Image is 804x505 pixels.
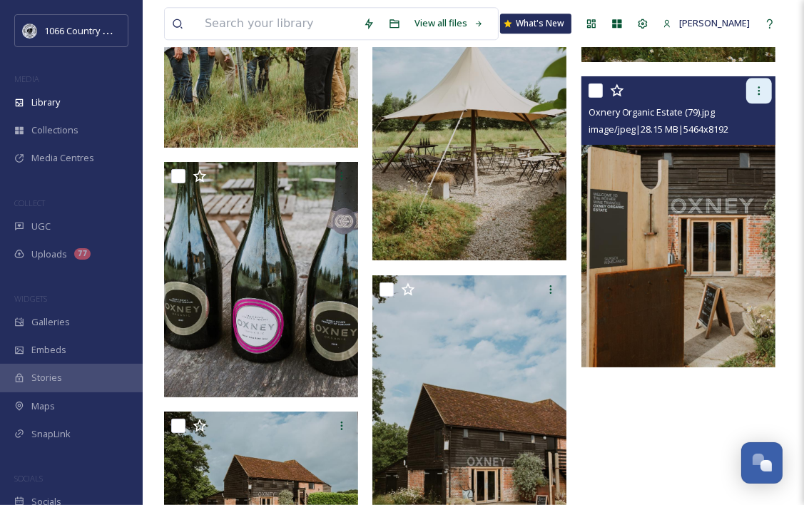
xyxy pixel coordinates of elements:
[31,96,60,109] span: Library
[656,9,757,37] a: [PERSON_NAME]
[14,293,47,304] span: WIDGETS
[31,343,66,357] span: Embeds
[44,24,145,37] span: 1066 Country Marketing
[31,427,71,441] span: SnapLink
[31,220,51,233] span: UGC
[31,399,55,413] span: Maps
[14,198,45,208] span: COLLECT
[31,248,67,261] span: Uploads
[31,315,70,329] span: Galleries
[31,123,78,137] span: Collections
[407,9,491,37] a: View all files
[589,123,729,136] span: image/jpeg | 28.15 MB | 5464 x 8192
[589,106,716,118] span: Oxnery Organic Estate (79).jpg
[14,73,39,84] span: MEDIA
[74,248,91,260] div: 77
[31,371,62,384] span: Stories
[741,442,783,484] button: Open Chat
[164,162,358,397] img: Oxnery Organic Estate (1).jpg
[14,473,43,484] span: SOCIALS
[500,14,571,34] a: What's New
[581,76,775,367] img: Oxnery Organic Estate (79).jpg
[31,151,94,165] span: Media Centres
[679,16,750,29] span: [PERSON_NAME]
[23,24,37,38] img: logo_footerstamp.png
[198,8,356,39] input: Search your library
